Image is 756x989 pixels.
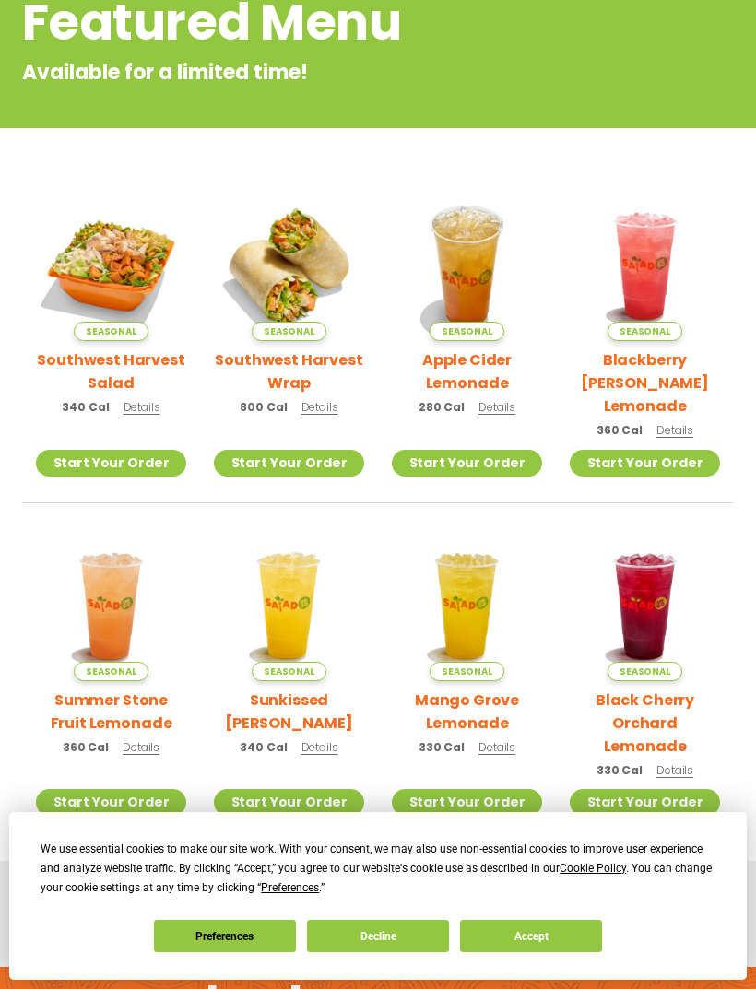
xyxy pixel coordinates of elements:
span: Preferences [261,881,319,894]
span: 360 Cal [63,739,109,756]
span: Seasonal [430,322,504,341]
span: Seasonal [252,662,326,681]
h2: Sunkissed [PERSON_NAME] [214,689,364,735]
span: Seasonal [608,322,682,341]
span: Details [478,739,515,755]
span: 280 Cal [419,399,465,416]
img: Product photo for Summer Stone Fruit Lemonade [36,531,186,681]
span: 330 Cal [419,739,465,756]
span: Seasonal [608,662,682,681]
button: Accept [460,920,602,952]
h2: Black Cherry Orchard Lemonade [570,689,720,758]
h2: Mango Grove Lemonade [392,689,542,735]
button: Decline [307,920,449,952]
img: Product photo for Sunkissed Yuzu Lemonade [214,531,364,681]
a: Start Your Order [214,450,364,477]
span: Details [301,739,338,755]
a: Start Your Order [392,450,542,477]
a: Start Your Order [570,789,720,816]
span: Details [124,399,160,415]
h2: Summer Stone Fruit Lemonade [36,689,186,735]
h2: Blackberry [PERSON_NAME] Lemonade [570,348,720,418]
span: Seasonal [74,322,148,341]
img: Product photo for Black Cherry Orchard Lemonade [570,531,720,681]
img: Product photo for Mango Grove Lemonade [392,531,542,681]
p: Available for a limited time! [22,57,585,88]
span: 340 Cal [240,739,287,756]
span: 800 Cal [240,399,287,416]
span: Cookie Policy [560,862,626,875]
a: Start Your Order [36,450,186,477]
span: Seasonal [74,662,148,681]
span: Details [656,762,693,778]
div: We use essential cookies to make our site work. With your consent, we may also use non-essential ... [41,840,715,898]
img: Product photo for Apple Cider Lemonade [392,191,542,341]
span: Details [301,399,338,415]
button: Preferences [154,920,296,952]
a: Start Your Order [214,789,364,816]
a: Start Your Order [570,450,720,477]
span: Seasonal [430,662,504,681]
h2: Southwest Harvest Salad [36,348,186,394]
a: Start Your Order [36,789,186,816]
span: Details [478,399,515,415]
div: Cookie Consent Prompt [9,812,747,980]
span: Details [123,739,159,755]
img: Product photo for Southwest Harvest Wrap [214,191,364,341]
span: Seasonal [252,322,326,341]
span: 340 Cal [62,399,109,416]
img: Product photo for Blackberry Bramble Lemonade [570,191,720,341]
h2: Apple Cider Lemonade [392,348,542,394]
h2: Southwest Harvest Wrap [214,348,364,394]
span: 330 Cal [597,762,643,779]
span: Details [656,422,693,438]
img: Product photo for Southwest Harvest Salad [36,191,186,341]
span: 360 Cal [597,422,643,439]
a: Start Your Order [392,789,542,816]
